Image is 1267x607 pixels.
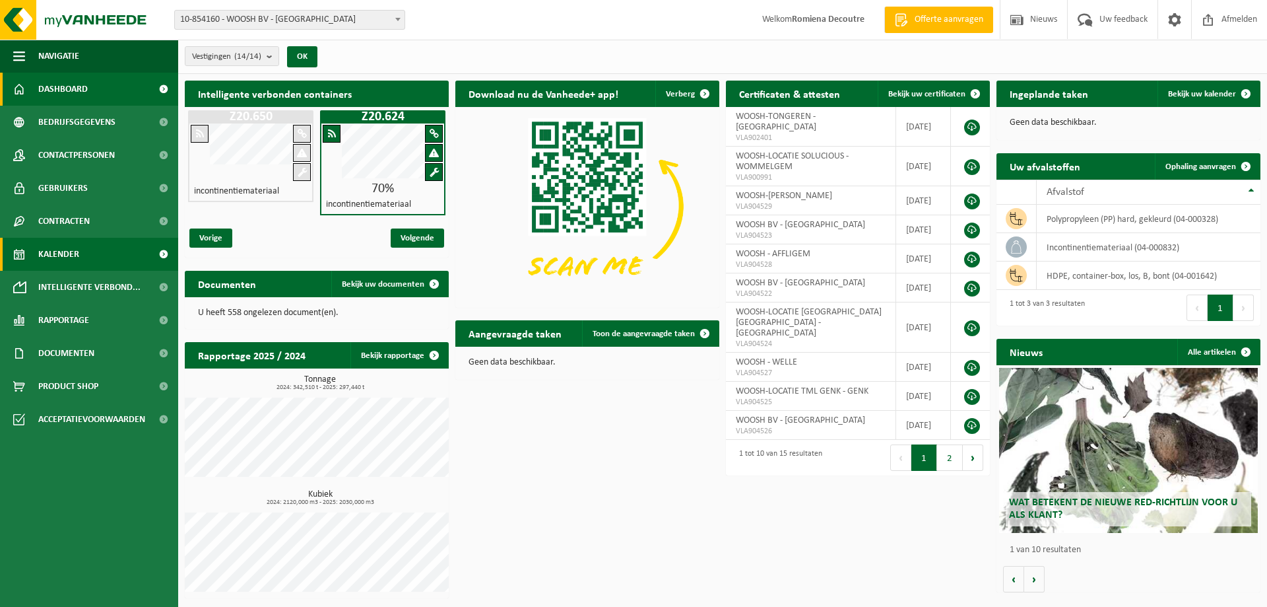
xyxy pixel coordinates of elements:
td: [DATE] [896,382,951,411]
span: Bekijk uw documenten [342,280,424,289]
span: VLA904523 [736,231,886,241]
p: 1 van 10 resultaten [1010,546,1254,555]
button: Previous [1186,295,1208,321]
span: Documenten [38,337,94,370]
a: Bekijk uw certificaten [878,81,989,107]
button: Next [963,445,983,471]
span: Navigatie [38,40,79,73]
span: Gebruikers [38,172,88,205]
span: Bekijk uw certificaten [888,90,965,98]
button: Previous [890,445,911,471]
button: Volgende [1024,566,1045,592]
span: Ophaling aanvragen [1165,162,1236,171]
span: 10-854160 - WOOSH BV - GENT [174,10,405,30]
span: Contracten [38,205,90,238]
span: WOOSH BV - [GEOGRAPHIC_DATA] [736,220,865,230]
a: Ophaling aanvragen [1155,153,1259,180]
td: [DATE] [896,303,951,353]
a: Bekijk uw kalender [1157,81,1259,107]
td: [DATE] [896,107,951,147]
span: VLA904524 [736,339,886,349]
span: Intelligente verbond... [38,271,141,304]
span: VLA902401 [736,133,886,143]
span: VLA904528 [736,260,886,270]
td: [DATE] [896,215,951,244]
a: Alle artikelen [1177,339,1259,365]
h1: Z20.650 [191,110,310,124]
button: 1 [1208,295,1233,321]
span: Rapportage [38,304,89,337]
h4: incontinentiemateriaal [326,200,411,209]
h2: Nieuws [996,339,1056,365]
p: Geen data beschikbaar. [1010,118,1247,127]
span: Wat betekent de nieuwe RED-richtlijn voor u als klant? [1009,497,1237,520]
div: 70% [321,182,444,196]
td: polypropyleen (PP) hard, gekleurd (04-000328) [1037,205,1260,233]
td: [DATE] [896,353,951,382]
span: Vestigingen [192,47,261,67]
a: Bekijk uw documenten [331,271,447,297]
span: Afvalstof [1047,187,1084,197]
td: [DATE] [896,244,951,273]
span: VLA904529 [736,201,886,212]
div: 1 tot 10 van 15 resultaten [732,443,822,472]
td: incontinentiemateriaal (04-000832) [1037,233,1260,262]
a: Offerte aanvragen [884,7,993,33]
h2: Documenten [185,271,269,297]
span: WOOSH - AFFLIGEM [736,249,810,259]
a: Wat betekent de nieuwe RED-richtlijn voor u als klant? [999,368,1258,533]
button: OK [287,46,317,67]
span: Verberg [666,90,695,98]
span: Kalender [38,238,79,271]
h1: Z20.624 [323,110,442,124]
h3: Kubiek [191,490,449,506]
span: Acceptatievoorwaarden [38,403,145,436]
button: 1 [911,445,937,471]
button: Verberg [655,81,718,107]
span: VLA904526 [736,426,886,437]
p: U heeft 558 ongelezen document(en). [198,308,436,318]
span: Vorige [189,229,232,248]
span: WOOSH-LOCATIE SOLUCIOUS - WOMMELGEM [736,151,849,172]
button: Next [1233,295,1254,321]
strong: Romiena Decoutre [792,15,864,24]
span: Dashboard [38,73,88,106]
img: Download de VHEPlus App [455,107,719,305]
span: 10-854160 - WOOSH BV - GENT [175,11,405,29]
td: [DATE] [896,186,951,215]
a: Toon de aangevraagde taken [582,320,718,347]
span: VLA904525 [736,397,886,408]
td: [DATE] [896,273,951,303]
span: Product Shop [38,370,98,403]
td: [DATE] [896,411,951,440]
span: Bekijk uw kalender [1168,90,1236,98]
h2: Aangevraagde taken [455,320,575,346]
span: VLA900991 [736,172,886,183]
button: Vorige [1003,566,1024,592]
span: Bedrijfsgegevens [38,106,115,139]
span: WOOSH-[PERSON_NAME] [736,191,832,201]
td: HDPE, container-box, los, B, bont (04-001642) [1037,262,1260,290]
span: WOOSH BV - [GEOGRAPHIC_DATA] [736,415,865,425]
span: VLA904527 [736,368,886,378]
div: 1 tot 3 van 3 resultaten [1003,293,1085,322]
count: (14/14) [234,52,261,61]
h2: Uw afvalstoffen [996,153,1093,179]
button: Vestigingen(14/14) [185,46,279,66]
span: 2024: 342,510 t - 2025: 297,440 t [191,384,449,391]
span: WOOSH BV - [GEOGRAPHIC_DATA] [736,278,865,288]
span: WOOSH-TONGEREN - [GEOGRAPHIC_DATA] [736,112,816,132]
span: WOOSH - WELLE [736,357,797,367]
span: VLA904522 [736,289,886,299]
span: Offerte aanvragen [911,13,987,26]
span: Contactpersonen [38,139,115,172]
a: Bekijk rapportage [350,342,447,369]
h4: incontinentiemateriaal [194,187,279,196]
h2: Intelligente verbonden containers [185,81,449,106]
td: [DATE] [896,147,951,186]
h2: Certificaten & attesten [726,81,853,106]
span: 2024: 2120,000 m3 - 2025: 2030,000 m3 [191,499,449,506]
span: Volgende [391,229,444,248]
h2: Ingeplande taken [996,81,1101,106]
button: 2 [937,445,963,471]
